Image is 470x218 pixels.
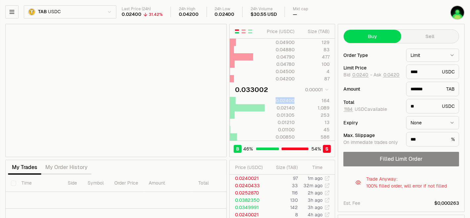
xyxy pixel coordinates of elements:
div: 0.02140 [265,105,294,111]
th: Order Price [109,175,143,192]
button: 1184 [343,107,353,112]
div: 31.42% [149,12,163,17]
time: 4h ago [308,212,323,218]
button: Show Buy and Sell Orders [234,29,240,34]
div: Max. Slippage [343,133,401,138]
div: Trade Anyway : [366,176,398,182]
th: Total [193,175,243,192]
div: 13 [300,119,330,126]
div: 164 [300,97,330,104]
div: % [406,132,459,147]
div: TAB [406,82,459,96]
span: 54 % [312,146,321,152]
td: 0.0252870 [230,189,267,196]
span: $0,000263 [434,200,459,206]
th: Time [16,175,62,192]
div: 0.02400 [265,97,294,104]
div: USDC [406,99,459,113]
button: Sell [401,30,459,43]
div: Price ( USDC ) [265,28,294,35]
button: 0.0420 [383,72,400,77]
button: 0.0240 [352,72,369,77]
div: 0.01305 [265,112,294,118]
div: 24h High [179,7,199,12]
div: 1,089 [300,105,330,111]
div: $30.55 USD [251,12,277,18]
div: Size ( TAB ) [300,28,330,35]
time: 2h ago [308,190,323,196]
span: USDC [48,9,60,15]
td: 0.0240021 [230,175,267,182]
div: 87 [300,75,330,82]
div: 83 [300,46,330,53]
div: 24h Volume [251,7,277,12]
time: 3h ago [308,204,323,210]
button: Buy [344,30,401,43]
th: Symbol [82,175,109,192]
div: 0.02400 [215,12,235,18]
span: TAB [38,9,47,15]
div: 0.04790 [265,54,294,60]
th: Side [62,175,82,192]
div: 0.04200 [179,12,199,18]
div: 4 [300,68,330,75]
button: My Trades [8,161,41,174]
div: 100% filled order, will error if not filled [366,183,447,189]
time: 1m ago [308,175,323,181]
button: Trade Anyway:100% filled order, will error if not filled [356,176,447,189]
td: 97 [267,175,298,182]
td: 142 [267,204,298,211]
div: 129 [300,39,330,46]
td: 0.0349991 [230,204,267,211]
button: Limit [406,49,459,62]
td: 0.0382350 [230,196,267,204]
div: Size ( TAB ) [273,164,298,171]
div: 24h Low [215,7,235,12]
div: 0.04900 [265,39,294,46]
td: 116 [267,189,298,196]
div: 0.01100 [265,126,294,133]
div: Expiry [343,120,401,125]
div: 477 [300,54,330,60]
span: Bid - [343,72,372,78]
div: Order Type [343,53,401,58]
div: Amount [343,87,401,91]
td: 33 [267,182,298,189]
button: Select all [11,181,16,186]
div: 0.04780 [265,61,294,67]
button: 0.00001 [303,86,330,94]
span: 46 % [244,146,253,152]
button: Show Buy Orders Only [248,29,253,34]
div: 253 [300,112,330,118]
span: USDC available [343,106,387,112]
div: — [293,12,297,18]
div: On immediate trades only [343,140,401,146]
div: 0.01210 [265,119,294,126]
div: 586 [300,134,330,140]
time: 32m ago [303,183,323,189]
button: None [406,116,459,129]
img: terra2 [450,5,465,20]
img: TAB.png [28,8,35,16]
span: Ask [373,72,400,78]
div: USDC [406,65,459,79]
button: Show Sell Orders Only [241,29,246,34]
div: 0.02400 [122,12,141,18]
div: Est. Fee [343,200,360,206]
time: 3h ago [308,197,323,203]
td: 0.0240433 [230,182,267,189]
div: Price ( USDC ) [235,164,267,171]
div: Limit Price [343,65,401,70]
iframe: Financial Chart [6,24,226,157]
div: Last Price (24h) [122,7,163,12]
span: B [236,146,239,152]
div: 0.033002 [235,85,268,94]
div: 100 [300,61,330,67]
td: 130 [267,196,298,204]
div: 0.04880 [265,46,294,53]
div: Mkt cap [293,7,308,12]
div: Time [303,164,323,171]
div: 0.00850 [265,134,294,140]
div: 0.04500 [265,68,294,75]
button: My Order History [41,161,92,174]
